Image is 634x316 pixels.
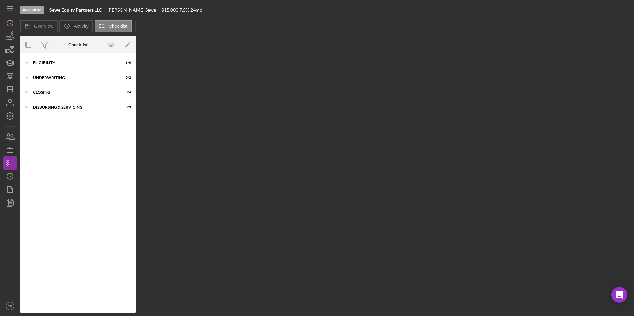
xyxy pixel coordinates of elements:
button: Overview [20,20,58,32]
div: Checklist [68,42,88,47]
text: TP [8,304,12,308]
div: 0 / 3 [119,105,131,109]
b: Sewe Equity Partners LLC [49,7,102,13]
div: 24 mo [190,7,202,13]
div: [PERSON_NAME] Sewe [107,7,161,13]
div: 6 / 6 [119,61,131,65]
div: 0 / 4 [119,90,131,94]
label: Checklist [109,24,128,29]
label: Overview [34,24,53,29]
div: In Review [20,6,44,14]
div: 0 / 2 [119,76,131,79]
div: 7.5 % [179,7,189,13]
div: Disbursing & Servicing [33,105,114,109]
div: Closing [33,90,114,94]
div: Underwriting [33,76,114,79]
span: $15,000 [161,7,178,13]
button: TP [3,299,17,313]
label: Activity [74,24,88,29]
div: Open Intercom Messenger [611,287,627,303]
div: Eligibility [33,61,114,65]
button: Activity [59,20,93,32]
button: Checklist [95,20,132,32]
